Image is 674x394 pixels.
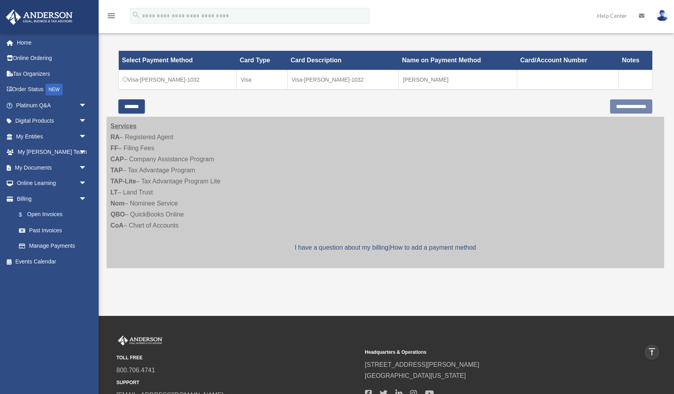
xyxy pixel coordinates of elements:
th: Notes [619,51,652,70]
th: Card Type [236,51,287,70]
div: NEW [45,84,63,95]
a: [GEOGRAPHIC_DATA][US_STATE] [365,372,466,379]
td: Visa-[PERSON_NAME]-1032 [287,70,399,90]
span: arrow_drop_down [79,144,95,161]
a: My [PERSON_NAME] Teamarrow_drop_down [6,144,99,160]
a: How to add a payment method [390,244,476,251]
a: Order StatusNEW [6,82,99,98]
img: Anderson Advisors Platinum Portal [4,9,75,25]
span: arrow_drop_down [79,113,95,129]
th: Name on Payment Method [399,51,517,70]
small: TOLL FREE [116,354,359,362]
a: $Open Invoices [11,207,91,223]
div: – Registered Agent – Filing Fees – Company Assistance Program – Tax Advantage Program – Tax Advan... [107,117,664,268]
img: Anderson Advisors Platinum Portal [116,336,164,346]
small: Headquarters & Operations [365,348,608,357]
small: SUPPORT [116,379,359,387]
a: vertical_align_top [644,344,660,360]
strong: TAP-Lite [110,178,136,185]
i: vertical_align_top [647,347,657,357]
th: Card/Account Number [517,51,619,70]
td: Visa [236,70,287,90]
a: Tax Organizers [6,66,99,82]
td: [PERSON_NAME] [399,70,517,90]
strong: TAP [110,167,123,174]
a: Online Learningarrow_drop_down [6,176,99,191]
th: Card Description [287,51,399,70]
a: Digital Productsarrow_drop_down [6,113,99,129]
a: [STREET_ADDRESS][PERSON_NAME] [365,361,479,368]
img: User Pic [656,10,668,21]
strong: CAP [110,156,124,162]
i: search [132,11,140,19]
span: $ [23,210,27,220]
a: Billingarrow_drop_down [6,191,95,207]
a: menu [107,14,116,21]
span: arrow_drop_down [79,129,95,145]
td: Visa-[PERSON_NAME]-1032 [119,70,237,90]
strong: Services [110,123,137,129]
p: | [110,242,660,253]
a: Platinum Q&Aarrow_drop_down [6,97,99,113]
span: arrow_drop_down [79,176,95,192]
strong: Nom [110,200,125,207]
strong: LT [110,189,118,196]
a: My Documentsarrow_drop_down [6,160,99,176]
a: 800.706.4741 [116,367,155,373]
span: arrow_drop_down [79,160,95,176]
strong: RA [110,134,120,140]
a: I have a question about my billing [295,244,388,251]
i: menu [107,11,116,21]
a: My Entitiesarrow_drop_down [6,129,99,144]
strong: CoA [110,222,124,229]
a: Manage Payments [11,238,95,254]
span: arrow_drop_down [79,97,95,114]
strong: QBO [110,211,125,218]
span: arrow_drop_down [79,191,95,207]
th: Select Payment Method [119,51,237,70]
a: Online Ordering [6,50,99,66]
a: Home [6,35,99,50]
a: Events Calendar [6,254,99,269]
strong: FF [110,145,118,151]
a: Past Invoices [11,222,95,238]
